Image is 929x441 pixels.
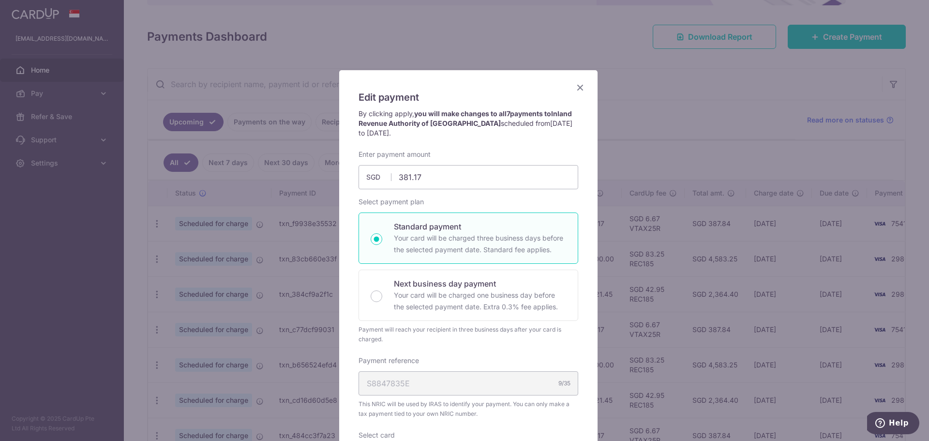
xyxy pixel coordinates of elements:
span: SGD [366,172,391,182]
div: 9/35 [558,379,570,388]
p: By clicking apply, scheduled from . [359,109,578,138]
label: Select payment plan [359,197,424,207]
input: 0.00 [359,165,578,189]
iframe: Opens a widget where you can find more information [867,412,919,436]
span: 7 [507,109,510,118]
div: Payment will reach your recipient in three business days after your card is charged. [359,325,578,344]
strong: you will make changes to all payments to [359,109,572,127]
p: Next business day payment [394,278,566,289]
p: Your card will be charged three business days before the selected payment date. Standard fee appl... [394,232,566,256]
p: Standard payment [394,221,566,232]
h5: Edit payment [359,90,578,105]
label: Enter payment amount [359,150,431,159]
span: This NRIC will be used by IRAS to identify your payment. You can only make a tax payment tied to ... [359,399,578,419]
label: Select card [359,430,395,440]
label: Payment reference [359,356,419,365]
button: Close [574,82,586,93]
p: Your card will be charged one business day before the selected payment date. Extra 0.3% fee applies. [394,289,566,313]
